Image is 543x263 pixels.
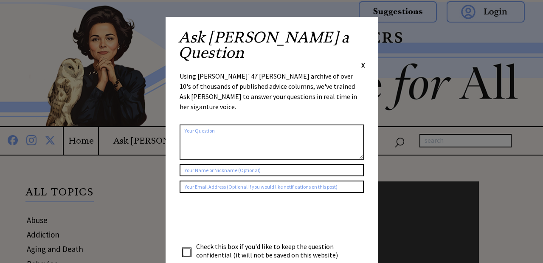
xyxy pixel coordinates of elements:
div: Using [PERSON_NAME]' 47 [PERSON_NAME] archive of over 10's of thousands of published advice colum... [180,71,364,120]
span: X [361,61,365,69]
input: Your Name or Nickname (Optional) [180,164,364,176]
iframe: reCAPTCHA [180,201,309,235]
td: Check this box if you'd like to keep the question confidential (it will not be saved on this webs... [196,242,346,260]
input: Your Email Address (Optional if you would like notifications on this post) [180,181,364,193]
h2: Ask [PERSON_NAME] a Question [178,30,365,60]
